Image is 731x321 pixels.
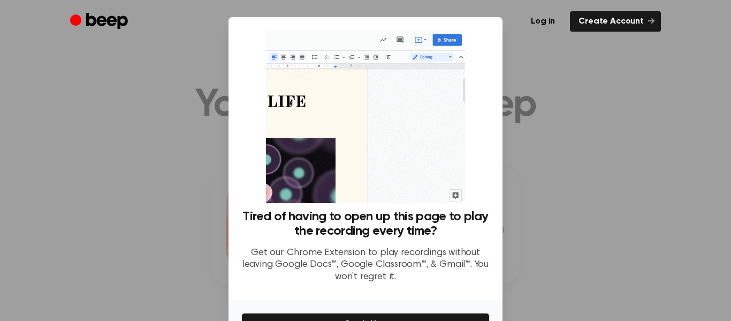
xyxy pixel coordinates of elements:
a: Create Account [570,11,661,32]
h3: Tired of having to open up this page to play the recording every time? [241,210,490,238]
a: Beep [70,11,131,32]
img: Beep extension in action [266,30,465,203]
a: Log in [522,11,564,32]
p: Get our Chrome Extension to play recordings without leaving Google Docs™, Google Classroom™, & Gm... [241,247,490,283]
